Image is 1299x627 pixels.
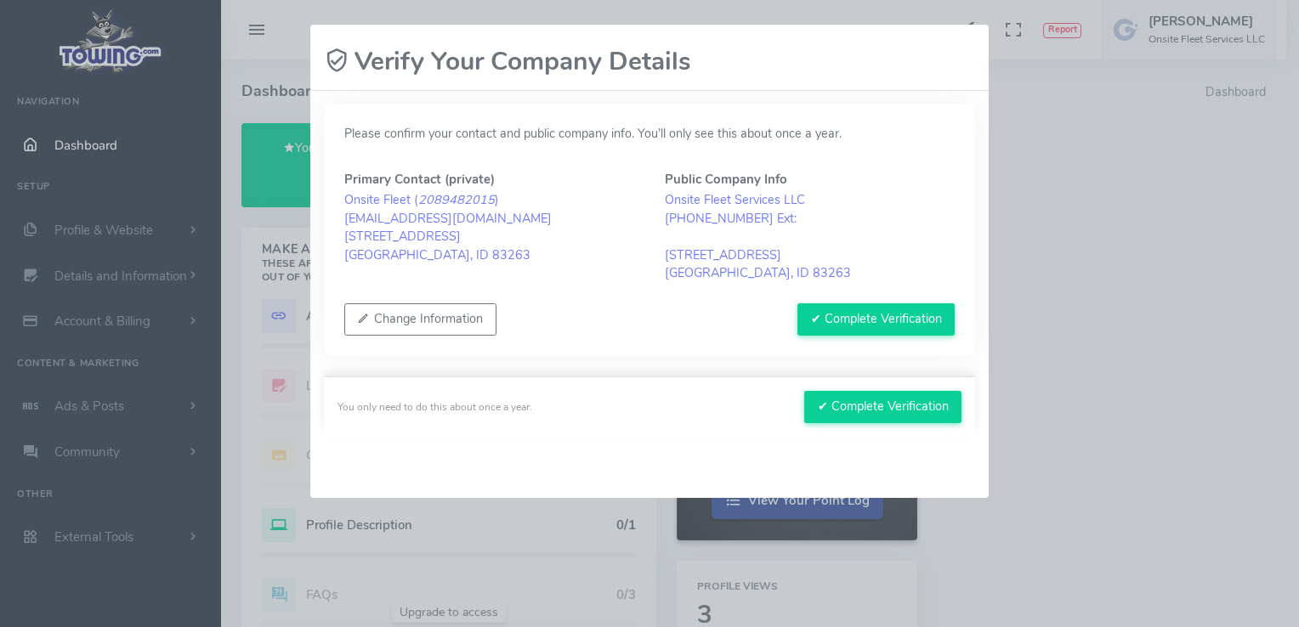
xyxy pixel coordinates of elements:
[344,172,634,186] h5: Primary Contact (private)
[804,391,961,423] button: ✔ Complete Verification
[338,399,532,415] div: You only need to do this about once a year.
[344,303,496,336] button: Change Information
[665,191,955,283] blockquote: Onsite Fleet Services LLC [PHONE_NUMBER] Ext: [STREET_ADDRESS] [GEOGRAPHIC_DATA], ID 83263
[797,303,955,336] button: ✔ Complete Verification
[324,47,691,76] h2: Verify Your Company Details
[418,191,495,208] em: 2089482015
[344,191,634,264] blockquote: Onsite Fleet ( ) [EMAIL_ADDRESS][DOMAIN_NAME] [STREET_ADDRESS] [GEOGRAPHIC_DATA], ID 83263
[665,172,955,186] h5: Public Company Info
[344,125,955,144] p: Please confirm your contact and public company info. You’ll only see this about once a year.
